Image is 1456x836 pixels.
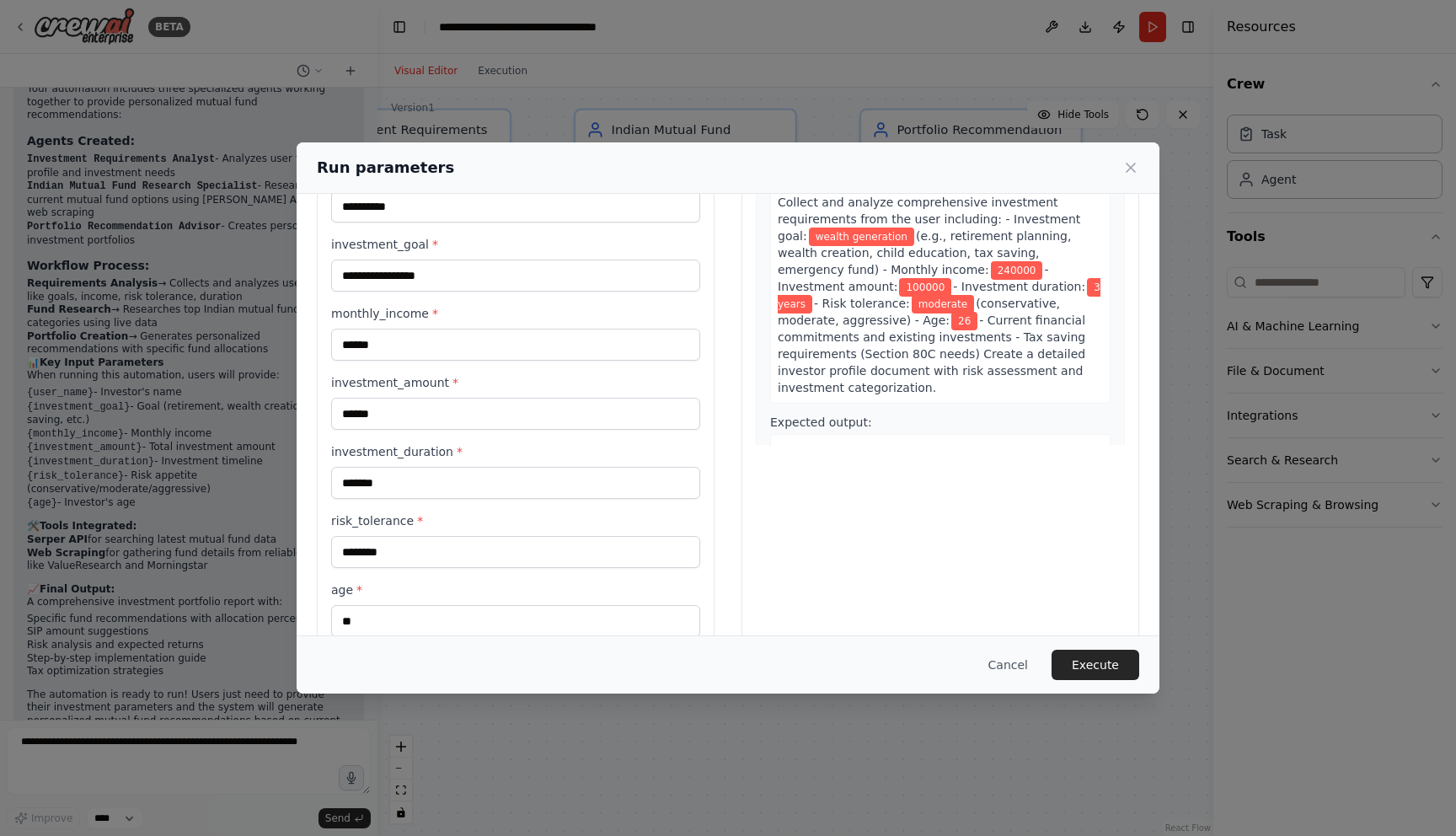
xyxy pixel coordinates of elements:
[899,278,951,297] span: Variable: investment_amount
[778,263,1049,293] span: - Investment amount:
[778,297,1060,327] span: (conservative, moderate, aggressive) - Age:
[331,443,700,460] label: investment_duration
[912,295,974,313] span: Variable: risk_tolerance
[809,228,914,246] span: Variable: investment_goal
[951,312,977,330] span: Variable: age
[331,512,700,529] label: risk_tolerance
[975,650,1041,680] button: Cancel
[778,278,1100,313] span: Variable: investment_duration
[778,196,1080,243] span: Collect and analyze comprehensive investment requirements from the user including: - Investment g...
[1052,650,1139,680] button: Execute
[814,297,910,310] span: - Risk tolerance:
[778,313,1085,394] span: - Current financial commitments and existing investments - Tax saving requirements (Section 80C n...
[770,415,872,429] span: Expected output:
[331,581,700,598] label: age
[331,236,700,253] label: investment_goal
[331,374,700,391] label: investment_amount
[778,229,1071,276] span: (e.g., retirement planning, wealth creation, child education, tax saving, emergency fund) - Month...
[331,305,700,322] label: monthly_income
[991,261,1043,280] span: Variable: monthly_income
[317,156,454,180] h2: Run parameters
[778,443,1101,575] span: A comprehensive investor profile report in markdown format containing: - Risk profile assessment ...
[953,280,1085,293] span: - Investment duration:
